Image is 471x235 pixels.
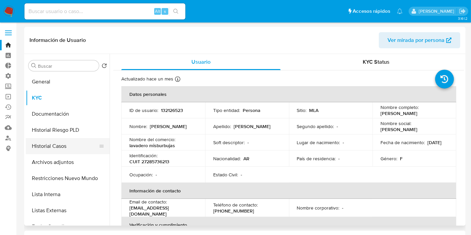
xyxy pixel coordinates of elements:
input: Buscar usuario o caso... [24,7,185,16]
button: Ver mirada por persona [379,32,460,48]
button: Historial Riesgo PLD [26,122,110,138]
p: 132126523 [161,107,183,113]
p: Teléfono de contacto : [213,202,258,208]
p: Persona [243,107,260,113]
p: Género : [380,156,397,162]
span: Ver mirada por persona [388,32,445,48]
button: KYC [26,90,110,106]
p: [PERSON_NAME] [380,126,417,132]
p: [PERSON_NAME] [150,123,187,129]
p: - [241,172,242,178]
p: ignacio.bagnardi@mercadolibre.com [419,8,457,14]
p: - [339,156,340,162]
p: [DATE] [427,139,441,145]
p: Nombre completo : [380,104,419,110]
button: search-icon [169,7,183,16]
button: Fecha Compliant [26,219,110,235]
p: [PERSON_NAME] [234,123,271,129]
button: Archivos adjuntos [26,154,110,170]
p: Actualizado hace un mes [121,76,173,82]
p: lavadero misburbujas [129,142,175,149]
button: Lista Interna [26,186,110,202]
p: - [247,139,249,145]
p: - [342,205,344,211]
button: Listas Externas [26,202,110,219]
p: Fecha de nacimiento : [380,139,425,145]
p: ID de usuario : [129,107,158,113]
p: Estado Civil : [213,172,238,178]
th: Datos personales [121,86,456,102]
p: [EMAIL_ADDRESS][DOMAIN_NAME] [129,205,194,217]
p: - [156,172,157,178]
p: País de residencia : [297,156,336,162]
a: Notificaciones [397,8,403,14]
span: Accesos rápidos [353,8,390,15]
span: s [164,8,166,14]
span: Alt [155,8,160,14]
button: Restricciones Nuevo Mundo [26,170,110,186]
button: Documentación [26,106,110,122]
p: Nombre : [129,123,147,129]
p: - [343,139,344,145]
p: Sitio : [297,107,307,113]
p: Soft descriptor : [213,139,245,145]
a: Salir [459,8,466,15]
p: Apellido : [213,123,231,129]
p: Identificación : [129,153,158,159]
p: Ocupación : [129,172,153,178]
p: Tipo entidad : [213,107,240,113]
span: KYC Status [363,58,390,66]
p: Email de contacto : [129,199,167,205]
span: Usuario [191,58,211,66]
p: F [400,156,403,162]
input: Buscar [38,63,96,69]
p: [PERSON_NAME] [380,110,417,116]
button: General [26,74,110,90]
h1: Información de Usuario [30,37,86,44]
button: Volver al orden por defecto [102,63,107,70]
button: Historial Casos [26,138,104,154]
th: Verificación y cumplimiento [121,217,456,233]
p: Nombre corporativo : [297,205,340,211]
p: - [337,123,338,129]
p: AR [243,156,249,162]
p: Lugar de nacimiento : [297,139,340,145]
button: Buscar [31,63,37,68]
p: Nombre social : [380,120,411,126]
p: CUIT 27285736213 [129,159,169,165]
p: [PHONE_NUMBER] [213,208,254,214]
p: MLA [309,107,319,113]
p: Nacionalidad : [213,156,241,162]
p: Segundo apellido : [297,123,334,129]
p: Nombre del comercio : [129,136,175,142]
th: Información de contacto [121,183,456,199]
